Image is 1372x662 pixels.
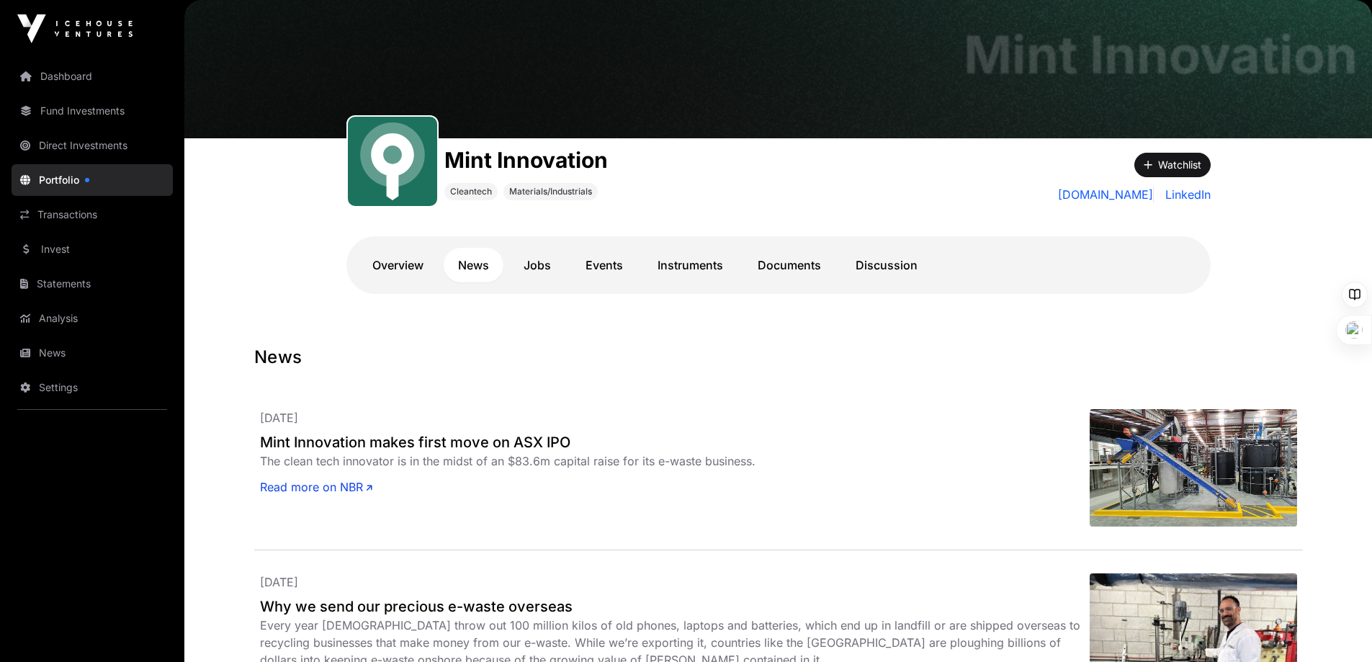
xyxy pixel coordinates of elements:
a: Jobs [509,248,565,282]
a: News [12,337,173,369]
a: Transactions [12,199,173,231]
a: Portfolio [12,164,173,196]
h1: News [254,346,1303,369]
h1: Mint Innovation [444,147,608,173]
a: Documents [743,248,835,282]
span: Materials/Industrials [509,186,592,197]
button: Watchlist [1134,153,1211,177]
a: Statements [12,268,173,300]
a: Dashboard [12,61,173,92]
p: [DATE] [260,409,1090,426]
a: Read more on NBR [260,478,372,496]
div: Chat Widget [1300,593,1372,662]
a: Mint Innovation makes first move on ASX IPO [260,432,1090,452]
div: The clean tech innovator is in the midst of an $83.6m capital raise for its e-waste business. [260,452,1090,470]
a: Analysis [12,303,173,334]
a: Overview [358,248,438,282]
a: Events [571,248,637,282]
img: mint-innovation-hammer-mill-.jpeg [1090,409,1297,527]
a: Instruments [643,248,737,282]
a: Why we send our precious e-waste overseas [260,596,1090,617]
a: LinkedIn [1160,186,1211,203]
a: Discussion [841,248,932,282]
iframe: To enrich screen reader interactions, please activate Accessibility in Grammarly extension settings [1300,593,1372,662]
span: Cleantech [450,186,492,197]
a: [DOMAIN_NAME] [1058,186,1154,203]
a: Direct Investments [12,130,173,161]
p: [DATE] [260,573,1090,591]
img: Mint.svg [354,122,431,200]
nav: Tabs [358,248,1199,282]
a: Invest [12,233,173,265]
a: News [444,248,503,282]
h1: Mint Innovation [964,29,1358,81]
a: Fund Investments [12,95,173,127]
a: Settings [12,372,173,403]
img: Icehouse Ventures Logo [17,14,133,43]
